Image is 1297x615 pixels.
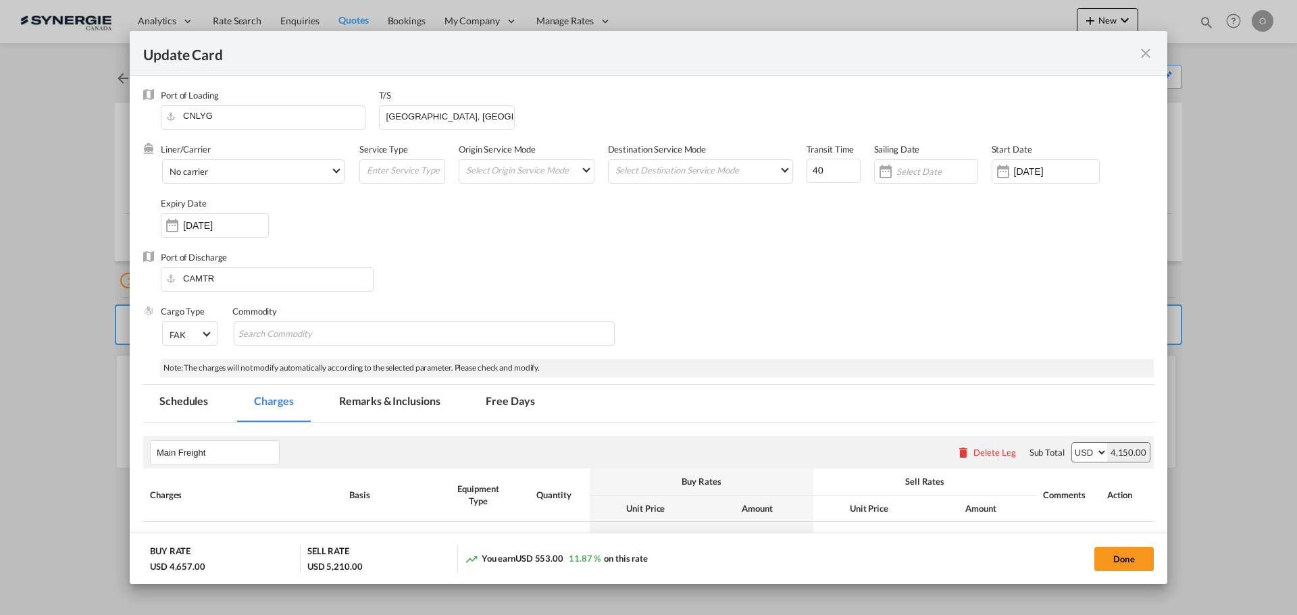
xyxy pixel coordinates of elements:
[820,475,1030,487] div: Sell Rates
[130,31,1167,585] md-dialog: Update CardPort of ...
[323,385,456,422] md-tab-item: Remarks & Inclusions
[234,321,615,346] md-chips-wrap: Chips container with autocompletion. Enter the text area, type text to search, and then use the u...
[307,560,363,572] div: USD 5,210.00
[1100,469,1154,521] th: Action
[569,553,601,564] span: 11.87 %
[349,489,432,501] div: Basis
[515,553,563,564] span: USD 553.00
[469,385,551,422] md-tab-item: Free Days
[596,475,807,487] div: Buy Rates
[992,144,1032,155] label: Start Date
[896,166,977,177] input: Select Date
[957,446,970,459] md-icon: icon-delete
[1036,469,1100,521] th: Comments
[307,545,349,560] div: SELL RATE
[608,144,707,155] label: Destination Service Mode
[359,144,408,155] label: Service Type
[385,106,515,126] input: Enter T/S
[150,489,336,501] div: Charges
[874,144,920,155] label: Sailing Date
[238,323,362,345] input: Search Commodity
[1014,166,1099,177] input: Start Date
[465,552,478,566] md-icon: icon-trending-up
[168,268,373,288] input: Enter Port of Discharge
[143,305,154,316] img: cargo.png
[150,545,190,560] div: BUY RATE
[238,385,309,422] md-tab-item: Charges
[925,496,1036,522] th: Amount
[168,106,365,126] input: Enter Port of Loading
[445,483,511,507] div: Equipment Type
[1029,446,1065,458] div: Sub Total
[232,306,277,317] label: Commodity
[143,45,1138,61] div: Update Card
[161,144,211,155] label: Liner/Carrier
[183,220,268,231] input: Expiry Date
[161,306,205,317] label: Cargo Type
[459,144,536,155] label: Origin Service Mode
[161,90,219,101] label: Port of Loading
[365,160,444,180] input: Enter Service Type
[1107,443,1150,462] div: 4,150.00
[162,321,218,346] md-select: Select Cargo type: FAK
[170,166,208,177] div: No carrier
[162,159,345,184] md-select: Select Liner: No carrier
[1094,547,1154,571] button: Done
[525,489,583,501] div: Quantity
[161,252,227,263] label: Port of Discharge
[973,447,1016,458] div: Delete Leg
[957,447,1016,458] button: Delete Leg
[465,160,594,180] md-select: Select Origin Service Mode
[160,359,1154,377] div: Note: The charges will not modify automatically according to the selected parameter. Please check...
[379,90,392,101] label: T/S
[1138,45,1154,61] md-icon: icon-close fg-AAA8AD m-0 pointer
[614,160,792,180] md-select: Select Destination Service Mode
[701,496,813,522] th: Amount
[161,198,207,209] label: Expiry Date
[143,385,224,422] md-tab-item: Schedules
[170,329,186,340] div: FAK
[465,552,648,566] div: You earn on this rate
[807,144,855,155] label: Transit Time
[143,385,565,422] md-pagination-wrapper: Use the left and right arrow keys to navigate between tabs
[807,159,861,183] input: 0
[157,442,279,462] input: Leg Name
[150,560,205,572] div: USD 4,657.00
[813,496,925,522] th: Unit Price
[590,496,701,522] th: Unit Price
